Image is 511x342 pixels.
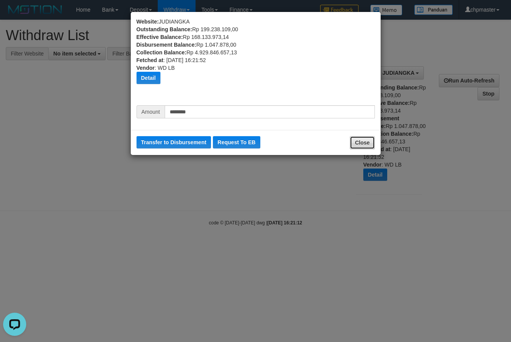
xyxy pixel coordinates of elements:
b: Disbursement Balance: [137,42,197,48]
b: Collection Balance: [137,49,187,56]
span: Amount [137,105,165,118]
b: Vendor [137,65,155,71]
button: Request To EB [213,136,260,148]
button: Close [350,136,374,149]
b: Effective Balance: [137,34,183,40]
b: Fetched at [137,57,164,63]
div: JUDIANGKA Rp 199.238.109,00 Rp 168.133.973,14 Rp 1.047.878,00 Rp 4.929.846.657,13 : [DATE] 16:21:... [137,18,375,105]
b: Outstanding Balance: [137,26,192,32]
button: Detail [137,72,160,84]
button: Transfer to Disbursement [137,136,211,148]
b: Website: [137,19,159,25]
button: Open LiveChat chat widget [3,3,26,26]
